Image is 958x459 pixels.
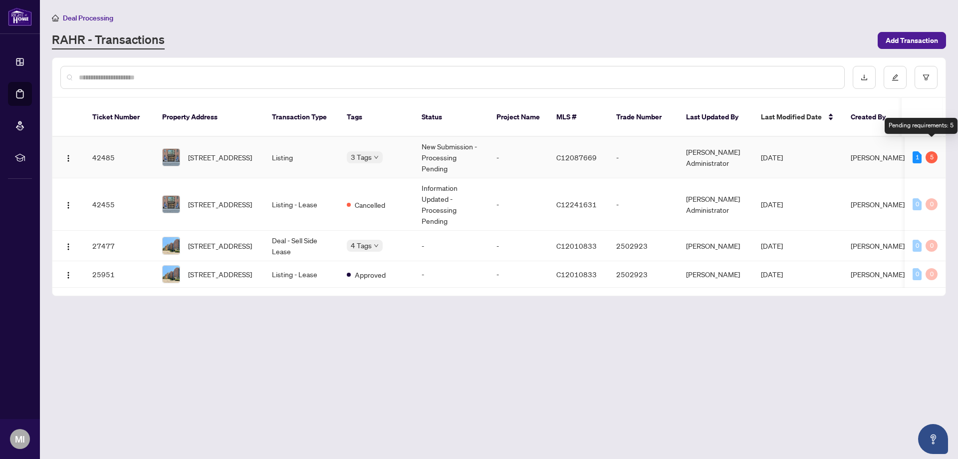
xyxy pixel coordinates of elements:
[351,151,372,163] span: 3 Tags
[556,270,597,279] span: C12010833
[163,149,180,166] img: thumbnail-img
[488,178,548,231] td: -
[60,238,76,254] button: Logo
[885,118,958,134] div: Pending requirements: 5
[264,137,339,178] td: Listing
[892,74,899,81] span: edit
[548,98,608,137] th: MLS #
[64,271,72,279] img: Logo
[188,269,252,280] span: [STREET_ADDRESS]
[339,98,414,137] th: Tags
[915,66,938,89] button: filter
[64,201,72,209] img: Logo
[60,149,76,165] button: Logo
[414,231,488,261] td: -
[52,14,59,21] span: home
[678,98,753,137] th: Last Updated By
[374,155,379,160] span: down
[861,74,868,81] span: download
[163,196,180,213] img: thumbnail-img
[678,231,753,261] td: [PERSON_NAME]
[608,261,678,288] td: 2502923
[488,261,548,288] td: -
[264,261,339,288] td: Listing - Lease
[188,199,252,210] span: [STREET_ADDRESS]
[52,31,165,49] a: RAHR - Transactions
[843,98,903,137] th: Created By
[488,231,548,261] td: -
[608,137,678,178] td: -
[913,151,922,163] div: 1
[923,74,930,81] span: filter
[556,200,597,209] span: C12241631
[761,153,783,162] span: [DATE]
[188,152,252,163] span: [STREET_ADDRESS]
[414,137,488,178] td: New Submission - Processing Pending
[355,269,386,280] span: Approved
[878,32,946,49] button: Add Transaction
[761,270,783,279] span: [DATE]
[84,261,154,288] td: 25951
[188,240,252,251] span: [STREET_ADDRESS]
[414,178,488,231] td: Information Updated - Processing Pending
[163,237,180,254] img: thumbnail-img
[84,137,154,178] td: 42485
[678,178,753,231] td: [PERSON_NAME] Administrator
[678,261,753,288] td: [PERSON_NAME]
[761,200,783,209] span: [DATE]
[761,111,822,122] span: Last Modified Date
[63,13,113,22] span: Deal Processing
[64,243,72,251] img: Logo
[918,424,948,454] button: Open asap
[15,432,25,446] span: MI
[414,98,488,137] th: Status
[886,32,938,48] span: Add Transaction
[926,151,938,163] div: 5
[351,240,372,251] span: 4 Tags
[851,200,905,209] span: [PERSON_NAME]
[851,241,905,250] span: [PERSON_NAME]
[84,98,154,137] th: Ticket Number
[84,231,154,261] td: 27477
[913,268,922,280] div: 0
[60,266,76,282] button: Logo
[884,66,907,89] button: edit
[414,261,488,288] td: -
[488,137,548,178] td: -
[678,137,753,178] td: [PERSON_NAME] Administrator
[154,98,264,137] th: Property Address
[264,231,339,261] td: Deal - Sell Side Lease
[913,240,922,252] div: 0
[753,98,843,137] th: Last Modified Date
[851,153,905,162] span: [PERSON_NAME]
[761,241,783,250] span: [DATE]
[556,153,597,162] span: C12087669
[264,98,339,137] th: Transaction Type
[84,178,154,231] td: 42455
[608,98,678,137] th: Trade Number
[556,241,597,250] span: C12010833
[853,66,876,89] button: download
[913,198,922,210] div: 0
[608,178,678,231] td: -
[374,243,379,248] span: down
[926,240,938,252] div: 0
[488,98,548,137] th: Project Name
[60,196,76,212] button: Logo
[926,268,938,280] div: 0
[608,231,678,261] td: 2502923
[926,198,938,210] div: 0
[8,7,32,26] img: logo
[264,178,339,231] td: Listing - Lease
[163,266,180,283] img: thumbnail-img
[355,199,385,210] span: Cancelled
[64,154,72,162] img: Logo
[851,270,905,279] span: [PERSON_NAME]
